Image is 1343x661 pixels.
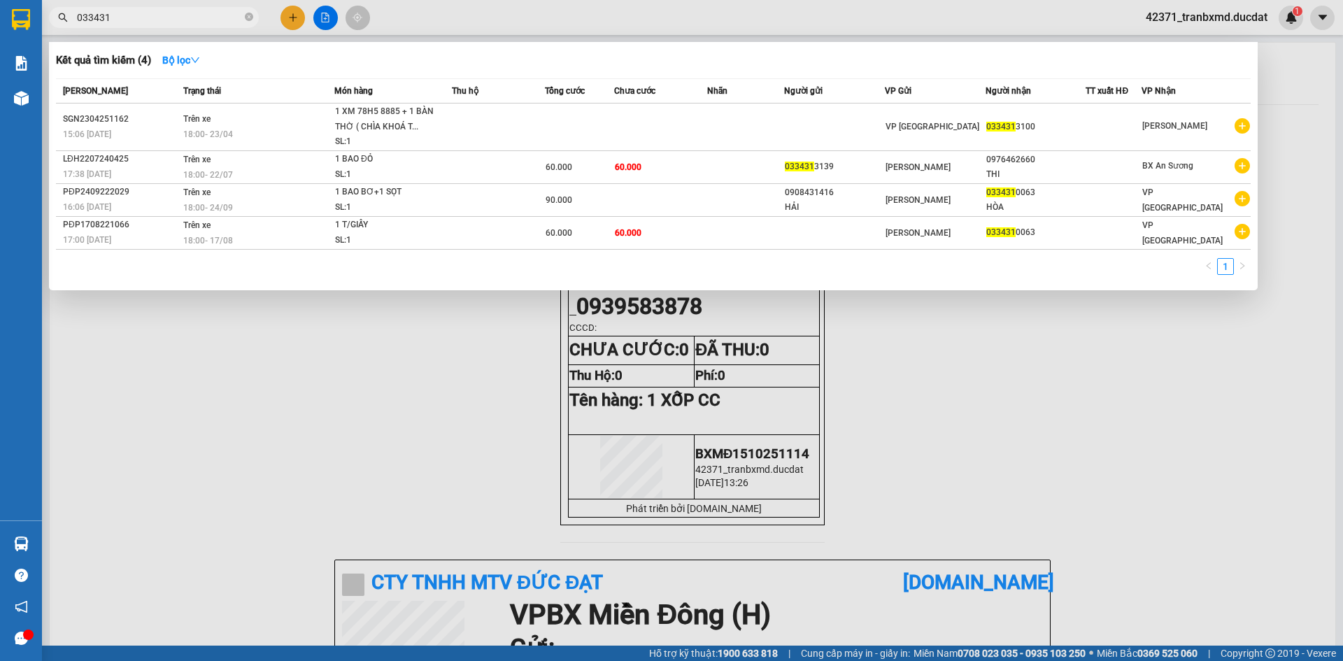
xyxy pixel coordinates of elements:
span: 60.000 [546,162,572,172]
div: SL: 1 [335,233,440,248]
span: VP Gửi [885,86,911,96]
div: 0976462660 [986,152,1086,167]
span: down [190,55,200,65]
input: Tìm tên, số ĐT hoặc mã đơn [77,10,242,25]
span: Trên xe [183,220,211,230]
span: plus-circle [1235,118,1250,134]
span: 18:00 - 23/04 [183,129,233,139]
span: right [1238,262,1246,270]
span: plus-circle [1235,224,1250,239]
div: SL: 1 [335,200,440,215]
span: left [1205,262,1213,270]
div: THI [986,167,1086,182]
div: 3100 [986,120,1086,134]
span: search [58,13,68,22]
span: Trạng thái [183,86,221,96]
span: 18:00 - 17/08 [183,236,233,246]
span: question-circle [15,569,28,582]
li: Previous Page [1200,258,1217,275]
span: 18:00 - 22/07 [183,170,233,180]
div: SL: 1 [335,134,440,150]
span: Món hàng [334,86,373,96]
div: LĐH2207240425 [63,152,179,166]
li: Next Page [1234,258,1251,275]
span: VP Nhận [1142,86,1176,96]
img: warehouse-icon [14,91,29,106]
span: VP [GEOGRAPHIC_DATA] [886,122,979,132]
span: 033431 [785,162,814,171]
div: 1 BAO ĐỎ [335,152,440,167]
img: logo-vxr [12,9,30,30]
div: 0063 [986,225,1086,240]
span: Người gửi [784,86,823,96]
span: VP [GEOGRAPHIC_DATA] [1142,220,1223,246]
span: BX An Sương [1142,161,1193,171]
span: 18:00 - 24/09 [183,203,233,213]
div: 1 BAO BƠ+1 SỌT [335,185,440,200]
span: plus-circle [1235,191,1250,206]
span: [PERSON_NAME] [1142,121,1207,131]
span: Tổng cước [545,86,585,96]
img: solution-icon [14,56,29,71]
img: warehouse-icon [14,536,29,551]
span: message [15,632,28,645]
span: plus-circle [1235,158,1250,173]
li: 1 [1217,258,1234,275]
span: 033431 [986,122,1016,132]
span: [PERSON_NAME] [886,195,951,205]
div: PĐP2409222029 [63,185,179,199]
span: 60.000 [615,228,641,238]
span: Trên xe [183,114,211,124]
button: right [1234,258,1251,275]
span: Trên xe [183,155,211,164]
strong: Bộ lọc [162,55,200,66]
span: 16:06 [DATE] [63,202,111,212]
span: close-circle [245,11,253,24]
span: TT xuất HĐ [1086,86,1128,96]
div: 1 T/GIẤY [335,218,440,233]
span: VP [GEOGRAPHIC_DATA] [1142,187,1223,213]
div: PĐP1708221066 [63,218,179,232]
span: 60.000 [546,228,572,238]
span: 17:00 [DATE] [63,235,111,245]
h3: Kết quả tìm kiếm ( 4 ) [56,53,151,68]
span: Trên xe [183,187,211,197]
div: 0063 [986,185,1086,200]
span: close-circle [245,13,253,21]
span: 60.000 [615,162,641,172]
span: 17:38 [DATE] [63,169,111,179]
div: HÒA [986,200,1086,215]
a: 1 [1218,259,1233,274]
span: Nhãn [707,86,727,96]
span: 15:06 [DATE] [63,129,111,139]
span: 033431 [986,187,1016,197]
span: [PERSON_NAME] [63,86,128,96]
div: SGN2304251162 [63,112,179,127]
span: [PERSON_NAME] [886,228,951,238]
div: 3139 [785,159,884,174]
button: Bộ lọcdown [151,49,211,71]
span: Thu hộ [452,86,478,96]
span: notification [15,600,28,613]
div: HẢI [785,200,884,215]
span: [PERSON_NAME] [886,162,951,172]
button: left [1200,258,1217,275]
div: SL: 1 [335,167,440,183]
span: Người nhận [986,86,1031,96]
div: 1 XM 78H5 8885 + 1 BÀN THỜ ( CHÌA KHOÁ T... [335,104,440,134]
span: Chưa cước [614,86,655,96]
div: 0908431416 [785,185,884,200]
span: 033431 [986,227,1016,237]
span: 90.000 [546,195,572,205]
